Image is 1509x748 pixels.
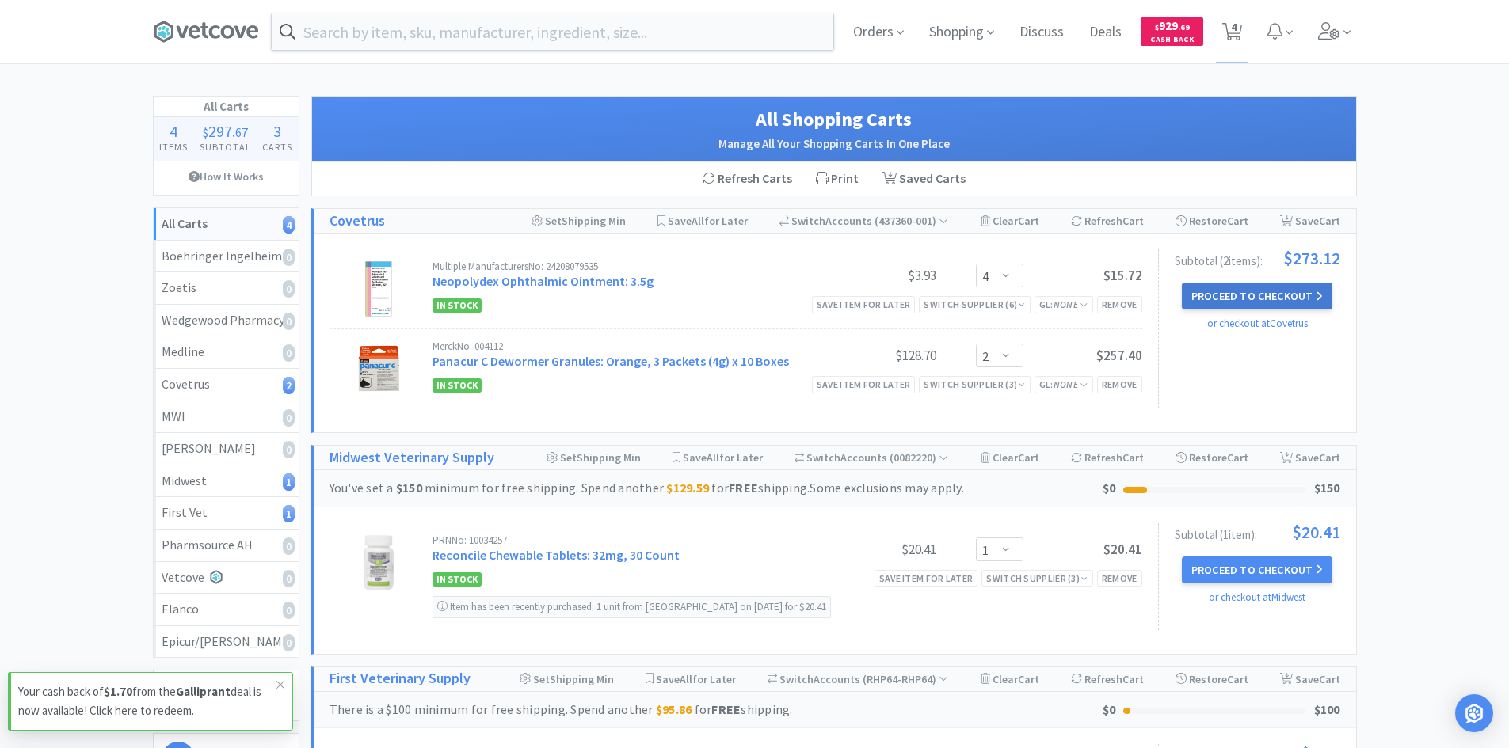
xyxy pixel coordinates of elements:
strong: All Carts [162,215,208,231]
a: or checkout at Covetrus [1207,317,1308,330]
span: . 69 [1178,22,1190,32]
i: 1 [283,473,295,491]
div: Accounts [779,209,949,233]
a: Zoetis0 [154,272,299,305]
a: Panacur C Dewormer Granules: Orange, 3 Packets (4g) x 10 Boxes [433,353,789,369]
a: Boehringer Ingelheim0 [154,241,299,273]
div: Zoetis [162,278,291,298]
i: None [1054,298,1078,310]
div: Print [804,162,871,196]
span: In Stock [433,298,482,313]
div: Multiple Manufacturers No: 24208079535 [433,261,817,271]
div: Save [1280,209,1340,233]
div: Refresh [1071,209,1144,233]
strong: Galliprant [176,684,231,699]
a: How It Works [154,161,299,192]
strong: $1.70 [104,684,132,699]
i: 1 [283,505,295,522]
span: GL: [1039,298,1088,310]
i: 4 [283,216,295,234]
span: $273.12 [1283,249,1340,267]
h4: Subtotal [193,139,257,154]
i: 0 [283,602,295,619]
div: $150 [1314,478,1340,499]
div: Remove [1097,570,1142,587]
div: PRN No: 10034257 [433,535,817,545]
strong: $129.59 [666,480,709,496]
span: Set [560,450,577,465]
a: Reconcile Chewable Tablets: 32mg, 30 Count [433,547,680,563]
div: Clear [981,209,1039,233]
i: 0 [283,313,295,330]
div: Remove [1097,296,1142,313]
i: 0 [283,570,295,587]
div: Save item for later [875,570,978,587]
div: Covetrus [162,374,291,395]
p: Your cash back of from the deal is now available! Click here to redeem. [18,682,276,720]
div: First Vet [162,503,291,523]
span: 67 [235,124,248,140]
div: Elanco [162,599,291,620]
span: 4 [170,121,177,141]
i: 0 [283,441,295,458]
i: 2 [283,377,295,394]
h1: All Carts [154,97,299,117]
img: b4a563f8276842519eb2cb3954bf5be2_477157.png [365,261,391,317]
i: None [1054,378,1078,390]
div: [PERSON_NAME] [162,439,291,459]
div: Clear [981,446,1039,469]
div: Shipping Min [520,667,614,691]
strong: $95.86 [656,701,692,717]
span: Cart [1319,214,1340,228]
h1: All Shopping Carts [328,104,1340,135]
span: Save for Later [683,450,763,465]
span: All [707,450,719,465]
div: Save item for later [812,296,916,313]
div: Switch Supplier ( 6 ) [924,297,1025,312]
div: Boehringer Ingelheim [162,246,291,267]
a: Midwest Veterinary Supply [330,446,494,469]
span: Switch [791,214,825,228]
h4: Carts [257,139,299,154]
span: Cart [1018,672,1039,686]
span: $ [1155,22,1159,32]
strong: FREE [729,480,758,496]
a: Medline0 [154,336,299,369]
i: 0 [283,634,295,651]
span: $20.41 [1103,541,1142,558]
div: Merck No: 004112 [433,341,817,351]
i: 0 [283,249,295,266]
span: Switch [806,450,840,465]
span: In Stock [433,378,482,393]
span: Switch [779,672,814,686]
strong: FREE [711,701,741,717]
span: All [680,672,692,686]
a: 4 [1216,27,1248,41]
div: Accounts [768,667,949,691]
button: Proceed to Checkout [1182,556,1332,583]
div: Switch Supplier ( 3 ) [986,571,1088,586]
a: $929.69Cash Back [1141,10,1203,53]
a: Wedgewood Pharmacy0 [154,305,299,337]
h4: Items [154,139,194,154]
a: Elanco0 [154,594,299,626]
img: b87a56536bba4b39af2dbd5e323d75e9_260765.jpeg [364,535,394,590]
div: Save item for later [812,376,916,393]
div: Shipping Min [532,209,626,233]
button: Proceed to Checkout [1182,283,1332,309]
a: MWI0 [154,401,299,434]
a: First Veterinary Supply [330,667,471,690]
span: In Stock [433,572,482,587]
div: Midwest [162,471,291,492]
i: 0 [283,409,295,427]
div: MWI [162,407,291,427]
span: Set [533,672,550,686]
strong: $150 [396,480,422,496]
div: Remove [1097,376,1142,393]
h2: Manage All Your Shopping Carts In One Place [328,135,1340,154]
span: $15.72 [1103,267,1142,284]
span: Cart [1018,450,1039,465]
a: Discuss [1013,25,1070,40]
